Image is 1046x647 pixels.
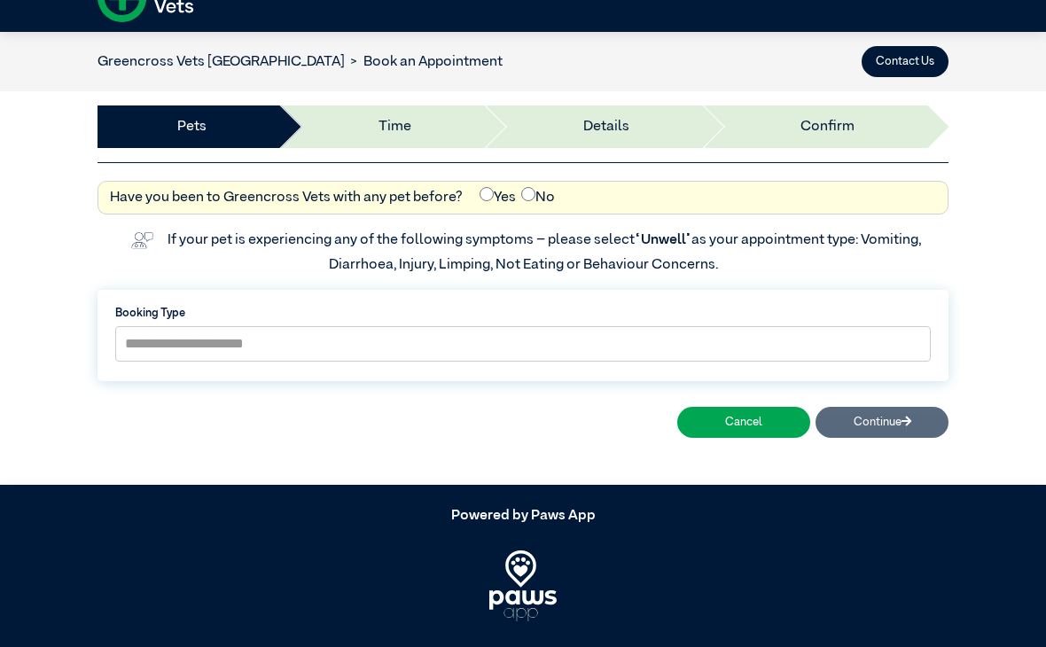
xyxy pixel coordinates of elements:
[110,187,463,208] label: Have you been to Greencross Vets with any pet before?
[115,305,931,322] label: Booking Type
[521,187,555,208] label: No
[98,508,948,525] h5: Powered by Paws App
[168,233,924,272] label: If your pet is experiencing any of the following symptoms – please select as your appointment typ...
[521,187,535,201] input: No
[480,187,516,208] label: Yes
[177,116,207,137] a: Pets
[635,233,691,247] span: “Unwell”
[98,51,503,73] nav: breadcrumb
[480,187,494,201] input: Yes
[125,226,159,254] img: vet
[98,55,345,69] a: Greencross Vets [GEOGRAPHIC_DATA]
[862,46,948,77] button: Contact Us
[489,550,558,621] img: PawsApp
[677,407,810,438] button: Cancel
[345,51,503,73] li: Book an Appointment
